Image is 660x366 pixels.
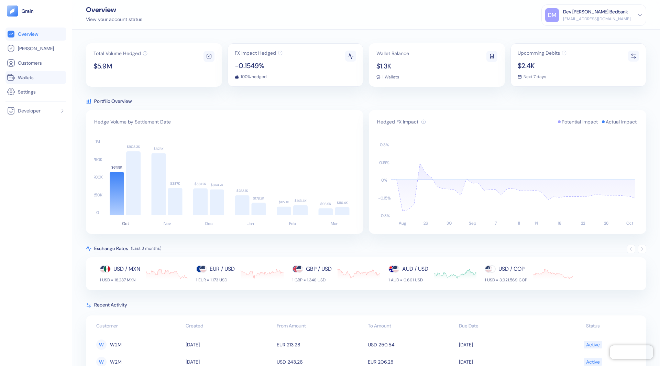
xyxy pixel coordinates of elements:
[485,277,527,283] div: 1 USD = 3,921.569 COP
[550,322,636,330] div: Status
[581,220,585,226] text: 22
[279,200,289,204] text: $122.1K
[518,62,566,69] span: $2.4K
[96,139,100,144] text: 1M
[469,220,476,226] text: Sep
[376,51,409,56] span: Wallet Balance
[337,201,348,205] text: $116.4K
[113,265,140,273] div: USD / MXN
[86,6,142,13] div: Overview
[610,345,653,359] iframe: Chatra live chat
[7,44,65,53] a: [PERSON_NAME]
[320,202,331,206] text: $98.9K
[292,277,332,283] div: 1 GBP = 1.346 USD
[170,181,180,186] text: $387K
[94,118,171,125] span: Hedge Volume by Settlement Date
[94,245,128,252] span: Exchange Rates
[380,142,389,148] text: 0.3 %
[154,147,164,151] text: $878K
[184,336,275,353] td: [DATE]
[382,75,399,79] span: 1 Wallets
[184,320,275,333] th: Created
[388,277,428,283] div: 1 AUD = 0.661 USD
[457,320,548,333] th: Due Date
[18,60,42,66] span: Customers
[196,277,235,283] div: 1 EUR = 1.173 USD
[235,51,276,55] span: FX Impact Hedged
[562,118,598,125] span: Potential Impact
[518,51,560,55] span: Upcomming Debits
[423,220,428,226] text: 26
[110,339,122,351] span: W2M
[331,221,338,226] text: Mar
[378,213,390,218] text: -0.3 %
[7,59,65,67] a: Customers
[563,8,628,15] div: Dev [PERSON_NAME] Bedbank
[563,16,631,22] div: [EMAIL_ADDRESS][DOMAIN_NAME]
[447,220,452,226] text: 30
[381,177,387,183] text: 0 %
[378,195,391,201] text: -0.15 %
[92,174,103,180] text: 500K
[122,221,129,226] text: Oct
[558,220,561,226] text: 18
[399,220,406,226] text: Aug
[379,160,389,165] text: 0.15 %
[236,189,248,193] text: $283.1K
[164,221,171,226] text: Nov
[402,265,428,273] div: AUD / USD
[7,30,65,38] a: Overview
[127,144,140,149] text: $903.3K
[7,6,18,17] img: logo-tablet-V2.svg
[100,277,140,283] div: 1 USD = 18.287 MXN
[626,220,634,226] text: Oct
[86,16,142,23] div: View your account status
[93,157,102,162] text: 750K
[18,88,36,95] span: Settings
[295,198,307,203] text: $143.4K
[111,165,122,170] text: $611.9K
[275,320,366,333] th: From Amount
[210,265,235,273] div: EUR / USD
[18,107,41,114] span: Developer
[376,63,409,69] span: $1.3K
[535,220,538,226] text: 14
[366,320,457,333] th: To Amount
[457,336,548,353] td: [DATE]
[195,182,206,186] text: $381.2K
[211,183,223,187] text: $364.7K
[18,45,54,52] span: [PERSON_NAME]
[241,75,267,79] span: 100% hedged
[235,62,283,69] span: -0.1549%
[205,221,213,226] text: Dec
[366,336,457,353] td: USD 250.54
[518,220,520,226] text: 11
[289,221,296,226] text: Feb
[18,31,38,37] span: Overview
[495,220,497,226] text: 7
[94,301,127,309] span: Recent Activity
[586,339,600,351] div: Active
[96,340,107,350] div: W
[94,98,132,105] span: Portfilio Overview
[7,73,65,82] a: Wallets
[306,265,332,273] div: GBP / USD
[253,196,264,201] text: $178.2K
[21,9,34,13] img: logo
[18,74,34,81] span: Wallets
[7,88,65,96] a: Settings
[247,221,254,226] text: Jan
[275,336,366,353] td: EUR 213.28
[498,265,525,273] div: USD / COP
[545,8,559,22] div: DM
[524,75,546,79] span: Next 7 days
[93,63,147,69] span: $5.9M
[606,118,637,125] span: Actual Impact
[93,320,184,333] th: Customer
[93,51,141,56] span: Total Volume Hedged
[93,192,102,198] text: 250K
[96,210,99,215] text: 0
[604,220,608,226] text: 26
[377,118,418,125] span: Hedged FX Impact
[131,246,161,251] span: (Last 3 months)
